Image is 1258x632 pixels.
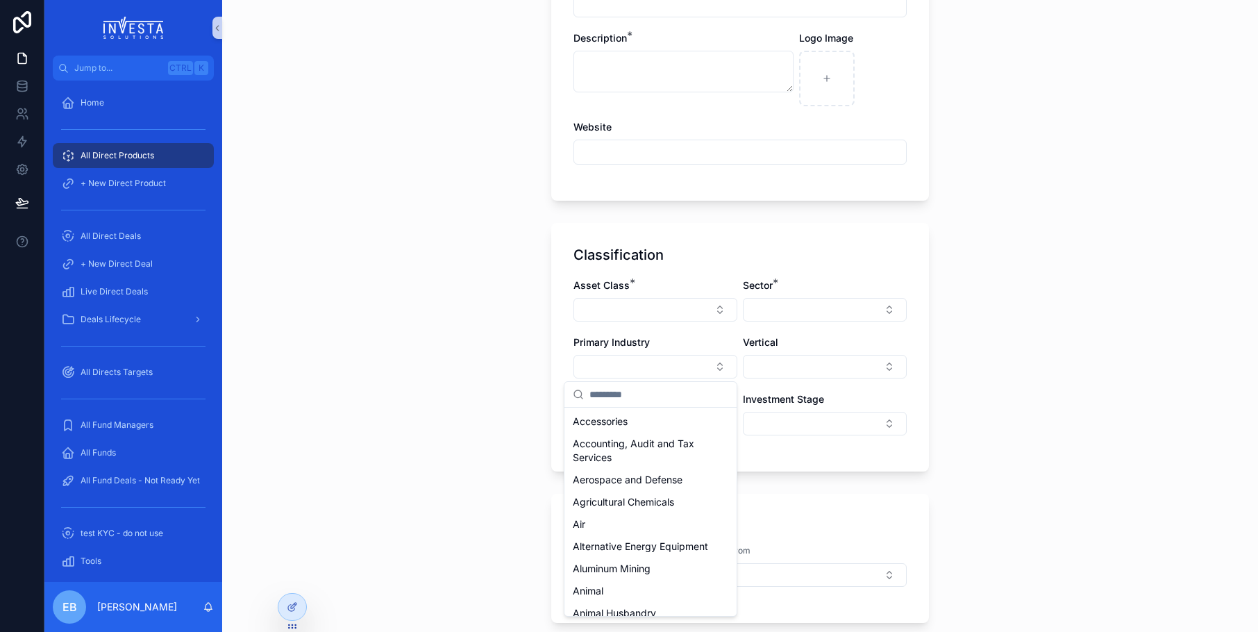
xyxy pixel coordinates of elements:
a: Deals Lifecycle [53,307,214,332]
a: Live Direct Deals [53,279,214,304]
span: Logo Image [799,32,853,44]
span: Deals Lifecycle [81,314,141,325]
span: Jump to... [74,63,162,74]
span: All Funds [81,447,116,458]
span: Animal Husbandry [573,606,656,620]
span: All Fund Managers [81,419,153,431]
a: All Directs Targets [53,360,214,385]
span: All Direct Products [81,150,154,161]
button: Select Button [743,412,907,435]
span: Vertical [743,336,778,348]
div: Suggestions [564,408,737,616]
p: [PERSON_NAME] [97,600,177,614]
span: test KYC - do not use [81,528,163,539]
a: Home [53,90,214,115]
span: + New Direct Product [81,178,166,189]
button: Select Button [743,355,907,379]
span: Tools [81,556,101,567]
span: All Direct Deals [81,231,141,242]
span: Investment Stage [743,393,824,405]
span: Home [81,97,104,108]
span: Primary Industry [573,336,650,348]
span: Ctrl [168,61,193,75]
button: Select Button [573,563,907,587]
button: Select Button [573,298,737,322]
span: Asset Class [573,279,630,291]
span: Website [573,121,612,133]
span: All Directs Targets [81,367,153,378]
a: All Fund Managers [53,413,214,438]
span: Aerospace and Defense [573,473,682,487]
a: All Funds [53,440,214,465]
span: Animal [573,584,603,598]
h1: Classification [573,245,664,265]
span: Aluminum Mining [573,562,651,576]
button: Jump to...CtrlK [53,56,214,81]
span: Agricultural Chemicals [573,495,674,509]
a: + New Direct Product [53,171,214,196]
span: All Fund Deals - Not Ready Yet [81,475,200,486]
span: Sector [743,279,773,291]
span: K [196,63,207,74]
div: scrollable content [44,81,222,582]
a: All Direct Deals [53,224,214,249]
span: Accounting, Audit and Tax Services [573,437,712,465]
span: Air [573,517,585,531]
span: Accessories [573,415,628,429]
img: App logo [103,17,164,39]
span: EB [62,599,77,615]
button: Select Button [573,355,737,379]
span: + New Direct Deal [81,258,153,269]
a: test KYC - do not use [53,521,214,546]
a: Tools [53,549,214,574]
a: All Fund Deals - Not Ready Yet [53,468,214,493]
button: Select Button [743,298,907,322]
a: + New Direct Deal [53,251,214,276]
span: Alternative Energy Equipment [573,540,708,554]
span: Description [573,32,627,44]
span: Live Direct Deals [81,286,148,297]
a: All Direct Products [53,143,214,168]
